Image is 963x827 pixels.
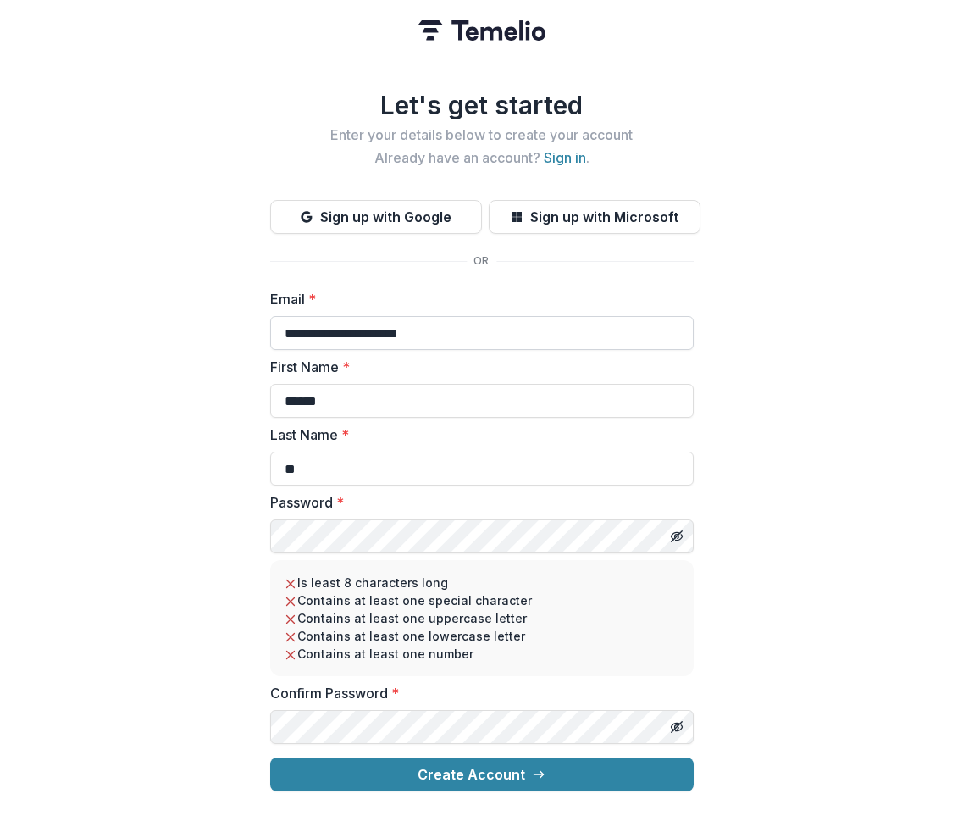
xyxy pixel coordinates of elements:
button: Sign up with Google [270,200,482,234]
label: First Name [270,357,684,377]
label: Last Name [270,425,684,445]
button: Toggle password visibility [663,523,690,550]
li: Contains at least one special character [284,591,680,609]
button: Toggle password visibility [663,713,690,741]
h2: Already have an account? . [270,150,694,166]
label: Password [270,492,684,513]
button: Sign up with Microsoft [489,200,700,234]
a: Sign in [544,149,586,166]
h2: Enter your details below to create your account [270,127,694,143]
label: Confirm Password [270,683,684,703]
li: Contains at least one lowercase letter [284,627,680,645]
label: Email [270,289,684,309]
li: Is least 8 characters long [284,574,680,591]
h1: Let's get started [270,90,694,120]
li: Contains at least one number [284,645,680,663]
li: Contains at least one uppercase letter [284,609,680,627]
img: Temelio [418,20,545,41]
button: Create Account [270,758,694,791]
